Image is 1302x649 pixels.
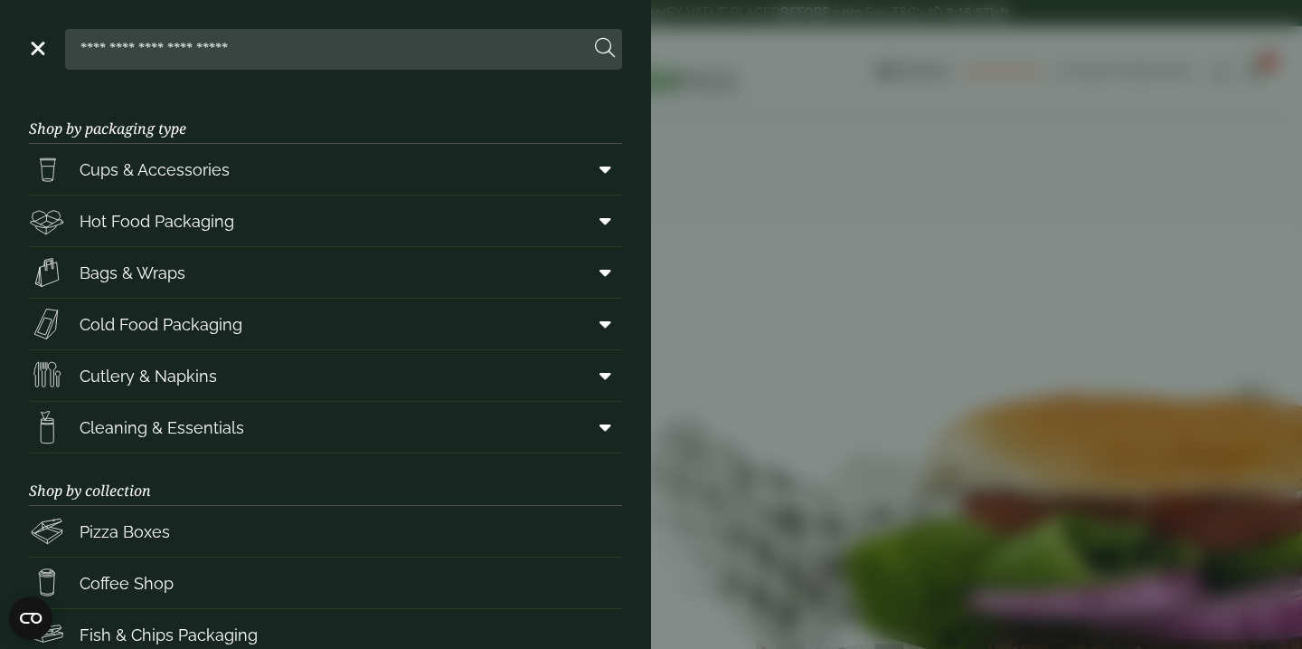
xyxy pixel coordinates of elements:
span: Pizza Boxes [80,520,170,544]
a: Pizza Boxes [29,506,622,557]
h3: Shop by packaging type [29,91,622,144]
span: Coffee Shop [80,571,174,596]
a: Bags & Wraps [29,247,622,298]
a: Coffee Shop [29,558,622,608]
img: HotDrink_paperCup.svg [29,565,65,601]
span: Hot Food Packaging [80,209,234,234]
img: PintNhalf_cup.svg [29,151,65,187]
img: Sandwich_box.svg [29,306,65,342]
span: Fish & Chips Packaging [80,623,258,647]
button: Open CMP widget [9,597,52,640]
img: Paper_carriers.svg [29,254,65,291]
img: Cutlery.svg [29,358,65,394]
span: Cups & Accessories [80,157,230,182]
a: Cleaning & Essentials [29,402,622,453]
span: Cold Food Packaging [80,312,242,337]
a: Cups & Accessories [29,144,622,195]
img: Pizza_boxes.svg [29,513,65,549]
a: Cold Food Packaging [29,299,622,349]
span: Cutlery & Napkins [80,364,217,388]
span: Bags & Wraps [80,261,185,285]
img: open-wipe.svg [29,409,65,445]
img: Deli_box.svg [29,203,65,239]
span: Cleaning & Essentials [80,415,244,440]
a: Hot Food Packaging [29,196,622,246]
a: Cutlery & Napkins [29,350,622,401]
h3: Shop by collection [29,453,622,506]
